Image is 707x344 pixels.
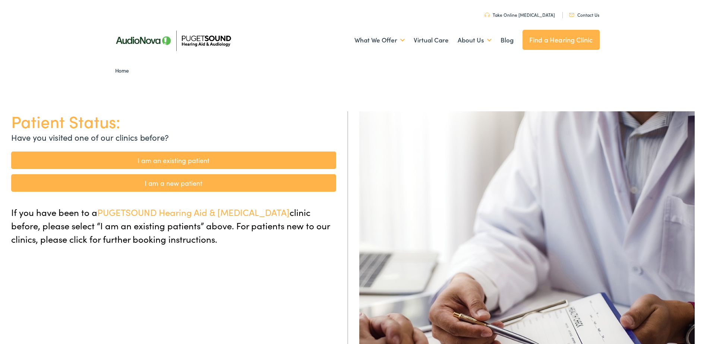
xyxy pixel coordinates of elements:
a: I am a new patient [11,174,336,192]
a: Home [115,67,133,74]
a: Blog [501,26,514,54]
a: I am an existing patient [11,152,336,169]
a: What We Offer [354,26,405,54]
a: Find a Hearing Clinic [523,30,600,50]
a: About Us [458,26,492,54]
h1: Patient Status: [11,111,336,131]
p: Have you visited one of our clinics before? [11,131,336,143]
img: utility icon [569,13,574,17]
a: Contact Us [569,12,599,18]
a: Virtual Care [414,26,449,54]
img: utility icon [485,13,490,17]
p: If you have been to a clinic before, please select “I am an existing patients” above. For patient... [11,206,336,246]
a: Take Online [MEDICAL_DATA] [485,12,555,18]
span: PUGETSOUND Hearing Aid & [MEDICAL_DATA] [97,206,290,218]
